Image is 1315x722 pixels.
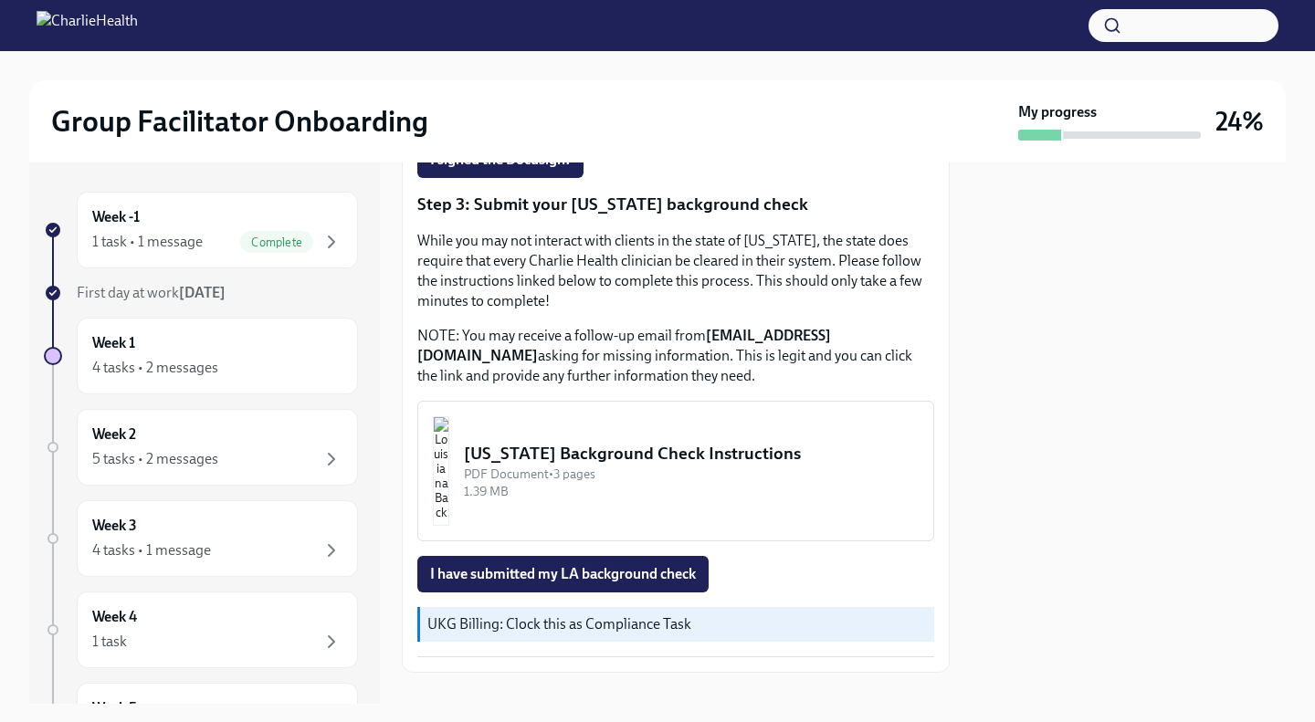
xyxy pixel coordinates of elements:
[417,326,934,386] p: NOTE: You may receive a follow-up email from asking for missing information. This is legit and yo...
[92,207,140,227] h6: Week -1
[92,424,136,445] h6: Week 2
[1215,105,1264,138] h3: 24%
[37,11,138,40] img: CharlieHealth
[51,103,428,140] h2: Group Facilitator Onboarding
[44,500,358,577] a: Week 34 tasks • 1 message
[433,416,449,526] img: Louisiana Background Check Instructions
[464,466,919,483] div: PDF Document • 3 pages
[92,607,137,627] h6: Week 4
[92,449,218,469] div: 5 tasks • 2 messages
[44,591,358,668] a: Week 41 task
[417,556,709,592] button: I have submitted my LA background check
[44,318,358,394] a: Week 14 tasks • 2 messages
[77,284,226,301] span: First day at work
[427,614,927,634] p: UKG Billing: Clock this as Compliance Task
[464,483,919,500] div: 1.39 MB
[179,284,226,301] strong: [DATE]
[44,283,358,303] a: First day at work[DATE]
[44,192,358,268] a: Week -11 task • 1 messageComplete
[92,333,135,353] h6: Week 1
[92,232,203,252] div: 1 task • 1 message
[417,231,934,311] p: While you may not interact with clients in the state of [US_STATE], the state does require that e...
[92,632,127,652] div: 1 task
[240,235,313,249] span: Complete
[92,516,137,536] h6: Week 3
[417,401,934,541] button: [US_STATE] Background Check InstructionsPDF Document•3 pages1.39 MB
[417,327,831,364] strong: [EMAIL_ADDRESS][DOMAIN_NAME]
[430,565,696,583] span: I have submitted my LA background check
[417,193,934,216] p: Step 3: Submit your [US_STATE] background check
[92,358,218,378] div: 4 tasks • 2 messages
[92,698,137,718] h6: Week 5
[44,409,358,486] a: Week 25 tasks • 2 messages
[1018,102,1097,122] strong: My progress
[92,540,211,560] div: 4 tasks • 1 message
[464,442,919,466] div: [US_STATE] Background Check Instructions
